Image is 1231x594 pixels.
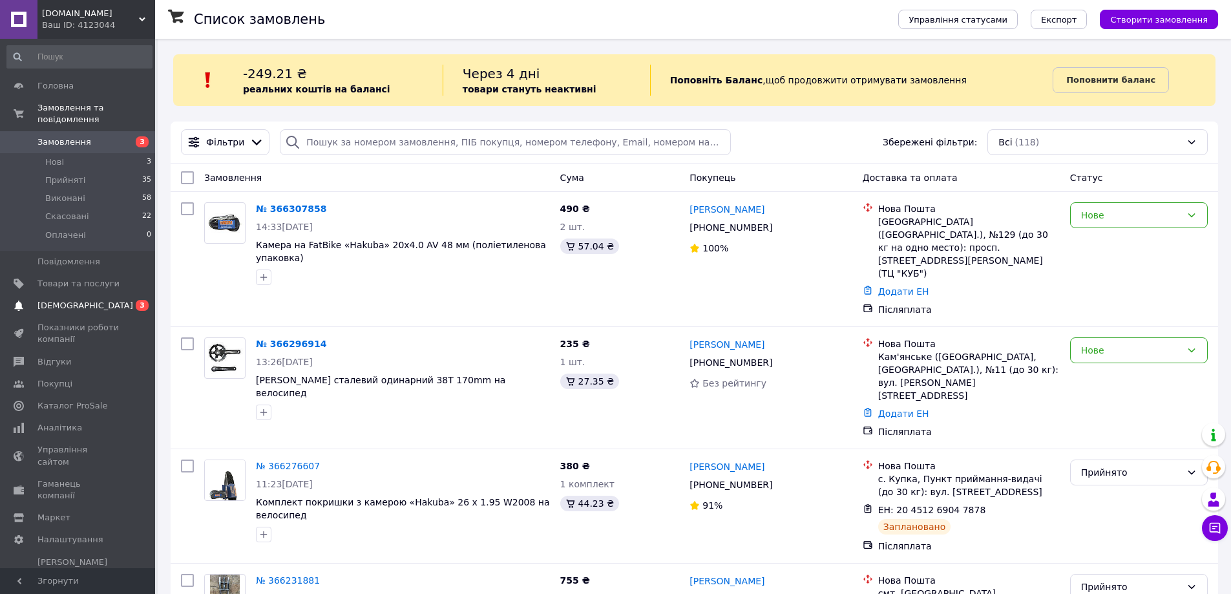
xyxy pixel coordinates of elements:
span: Управління сайтом [37,444,120,467]
div: Післяплата [878,540,1060,553]
a: № 366307858 [256,204,326,214]
span: Замовлення [204,173,262,183]
span: Нові [45,156,64,168]
span: 235 ₴ [560,339,590,349]
span: Експорт [1041,15,1077,25]
span: 380 ₴ [560,461,590,471]
a: Камера на FatBike «Hakuba» 20x4.0 AV 48 мм (поліетиленова упаковка) [256,240,546,263]
span: 1 шт. [560,357,585,367]
span: Замовлення [37,136,91,148]
span: -249.21 ₴ [243,66,307,81]
div: Ваш ID: 4123044 [42,19,155,31]
span: 11:23[DATE] [256,479,313,489]
span: 2 шт. [560,222,585,232]
div: Нова Пошта [878,460,1060,472]
span: Аналітика [37,422,82,434]
h1: Список замовлень [194,12,325,27]
a: Поповнити баланс [1053,67,1169,93]
div: 44.23 ₴ [560,496,619,511]
span: Створити замовлення [1110,15,1208,25]
div: [PHONE_NUMBER] [687,476,775,494]
div: Прийнято [1081,465,1181,480]
span: Доставка та оплата [863,173,958,183]
span: Гаманець компанії [37,478,120,502]
a: Додати ЕН [878,408,929,419]
span: Покупці [37,378,72,390]
span: Прийняті [45,175,85,186]
a: Фото товару [204,460,246,501]
div: [PHONE_NUMBER] [687,354,775,372]
span: Покупець [689,173,735,183]
span: Виконані [45,193,85,204]
div: 27.35 ₴ [560,374,619,389]
span: 3 [136,300,149,311]
span: Налаштування [37,534,103,546]
button: Чат з покупцем [1202,515,1228,541]
span: 3 [136,136,149,147]
div: Нове [1081,343,1181,357]
span: 0 [147,229,151,241]
span: 35 [142,175,151,186]
div: Заплановано [878,519,951,535]
div: Прийнято [1081,580,1181,594]
span: 14:33[DATE] [256,222,313,232]
button: Експорт [1031,10,1088,29]
img: Фото товару [205,207,245,239]
span: Головна [37,80,74,92]
b: Поповнити баланс [1066,75,1155,85]
span: Маркет [37,512,70,524]
span: Оплачені [45,229,86,241]
span: 13:26[DATE] [256,357,313,367]
span: [DEMOGRAPHIC_DATA] [37,300,133,312]
a: Фото товару [204,337,246,379]
span: Feller.Bike [42,8,139,19]
span: 100% [702,243,728,253]
b: реальних коштів на балансі [243,84,390,94]
b: Поповніть Баланс [670,75,763,85]
a: № 366296914 [256,339,326,349]
span: Без рейтингу [702,378,766,388]
div: Нова Пошта [878,202,1060,215]
span: 490 ₴ [560,204,590,214]
span: 1 комплект [560,479,615,489]
img: Фото товару [205,460,245,500]
img: :exclamation: [198,70,218,90]
a: Фото товару [204,202,246,244]
div: Нова Пошта [878,337,1060,350]
button: Створити замовлення [1100,10,1218,29]
span: Всі [998,136,1012,149]
button: Управління статусами [898,10,1018,29]
input: Пошук за номером замовлення, ПІБ покупця, номером телефону, Email, номером накладної [280,129,730,155]
span: Відгуки [37,356,71,368]
span: 58 [142,193,151,204]
b: товари стануть неактивні [463,84,596,94]
a: Комплект покришки з камерою «Hakuba» 26 x 1.95 W2008 на велосипед [256,497,550,520]
div: Післяплата [878,425,1060,438]
div: 57.04 ₴ [560,239,619,254]
a: [PERSON_NAME] сталевий одинарний 38T 170mm на велосипед [256,375,505,398]
img: Фото товару [205,342,245,374]
span: [PERSON_NAME] та рахунки [37,557,120,592]
a: Створити замовлення [1087,14,1218,24]
span: Показники роботи компанії [37,322,120,345]
a: [PERSON_NAME] [689,460,764,473]
div: Нова Пошта [878,574,1060,587]
a: Додати ЕН [878,286,929,297]
a: [PERSON_NAME] [689,338,764,351]
div: Післяплата [878,303,1060,316]
a: [PERSON_NAME] [689,203,764,216]
span: 3 [147,156,151,168]
span: Збережені фільтри: [883,136,977,149]
span: Скасовані [45,211,89,222]
div: [GEOGRAPHIC_DATA] ([GEOGRAPHIC_DATA].), №129 (до 30 кг на одно место): просп. [STREET_ADDRESS][PE... [878,215,1060,280]
span: 22 [142,211,151,222]
div: с. Купка, Пункт приймання-видачі (до 30 кг): вул. [STREET_ADDRESS] [878,472,1060,498]
div: [PHONE_NUMBER] [687,218,775,237]
span: Фільтри [206,136,244,149]
span: (118) [1015,137,1040,147]
span: Замовлення та повідомлення [37,102,155,125]
div: , щоб продовжити отримувати замовлення [650,65,1053,96]
a: № 366276607 [256,461,320,471]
